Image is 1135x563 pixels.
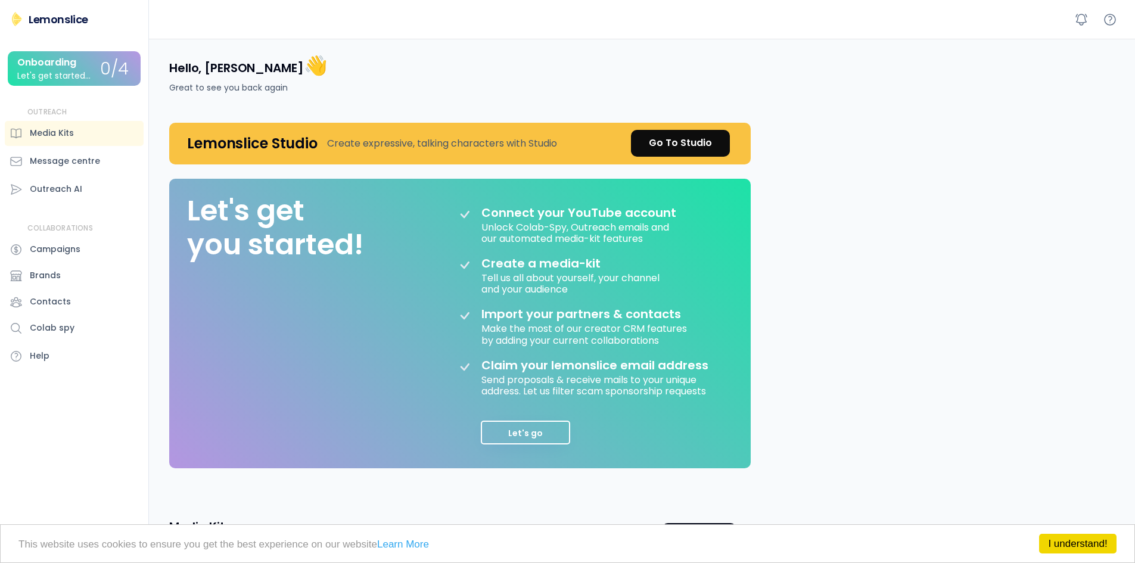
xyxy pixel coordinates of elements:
div: Lemonslice [29,12,88,27]
h4: Hello, [PERSON_NAME] [169,53,327,78]
div: Help [30,350,49,362]
div: Outreach AI [30,183,82,195]
div: Message centre [30,155,100,167]
button: Let's go [481,421,570,444]
div: Great to see you back again [169,82,288,94]
div: Colab spy [30,322,74,334]
div: Campaigns [30,243,80,256]
div: Unlock Colab-Spy, Outreach emails and our automated media-kit features [481,220,671,244]
div: 0/4 [100,60,129,79]
div: OUTREACH [27,107,67,117]
a: I understand! [1039,534,1117,553]
div: Tell us all about yourself, your channel and your audience [481,270,662,295]
div: Onboarding [17,57,76,68]
div: Let's get you started! [187,194,363,262]
button: Add media kit [662,523,736,545]
img: Lemonslice [10,12,24,26]
div: Connect your YouTube account [481,206,676,220]
a: Go To Studio [631,130,730,157]
p: This website uses cookies to ensure you get the best experience on our website [18,539,1117,549]
font: 👋 [304,52,328,79]
a: Learn More [377,539,429,550]
div: Send proposals & receive mails to your unique address. Let us filter scam sponsorship requests [481,372,720,397]
div: Import your partners & contacts [481,307,681,321]
div: Media Kits [30,127,74,139]
div: Go To Studio [649,136,712,150]
h4: Lemonslice Studio [187,134,318,153]
div: Claim your lemonslice email address [481,358,708,372]
div: Brands [30,269,61,282]
div: Create a media-kit [481,256,630,270]
div: Make the most of our creator CRM features by adding your current collaborations [481,321,689,346]
div: Contacts [30,296,71,308]
div: Create expressive, talking characters with Studio [327,136,557,151]
div: COLLABORATIONS [27,223,93,234]
h3: Media Kits [169,518,232,535]
div: Let's get started... [17,71,91,80]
